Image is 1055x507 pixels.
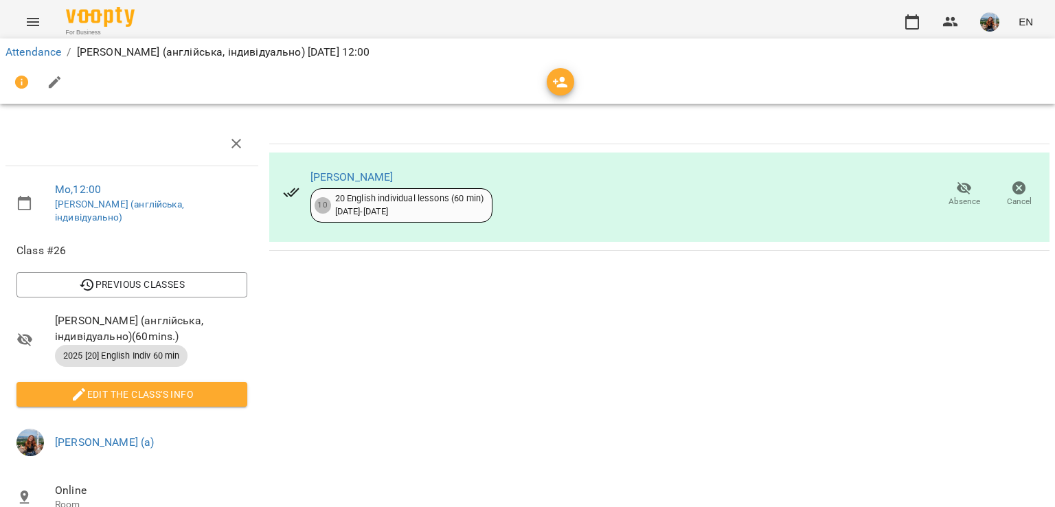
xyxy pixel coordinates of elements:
a: [PERSON_NAME] (а) [55,436,155,449]
button: Edit the class's Info [16,382,247,407]
span: EN [1019,14,1033,29]
span: For Business [66,28,135,37]
span: Class #26 [16,243,247,259]
span: Absence [949,196,980,207]
a: Attendance [5,45,61,58]
div: 10 [315,197,331,214]
button: Menu [16,5,49,38]
button: Absence [937,175,992,214]
button: Cancel [992,175,1047,214]
a: [PERSON_NAME] (англійська, індивідуально) [55,199,184,223]
a: [PERSON_NAME] [310,170,394,183]
button: EN [1013,9,1039,34]
li: / [67,44,71,60]
img: Voopty Logo [66,7,135,27]
a: Mo , 12:00 [55,183,101,196]
button: Previous Classes [16,272,247,297]
span: Previous Classes [27,276,236,293]
img: fade860515acdeec7c3b3e8f399b7c1b.jpg [980,12,999,32]
span: [PERSON_NAME] (англійська, індивідуально) ( 60 mins. ) [55,313,247,345]
span: Cancel [1007,196,1032,207]
p: [PERSON_NAME] (англійська, індивідуально) [DATE] 12:00 [77,44,370,60]
div: 20 English individual lessons (60 min) [DATE] - [DATE] [335,192,484,218]
span: 2025 [20] English Indiv 60 min [55,350,188,362]
nav: breadcrumb [5,44,1050,60]
img: fade860515acdeec7c3b3e8f399b7c1b.jpg [16,429,44,456]
span: Edit the class's Info [27,386,236,403]
span: Online [55,482,247,499]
